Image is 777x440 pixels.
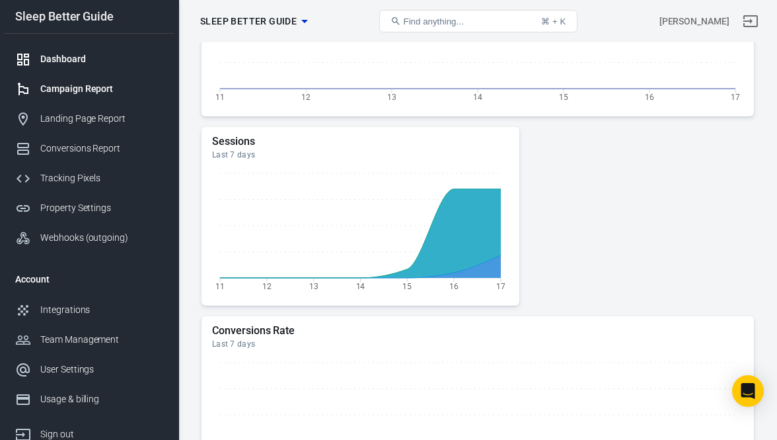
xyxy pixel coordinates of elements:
tspan: 11 [215,92,225,101]
div: Property Settings [40,201,163,215]
tspan: 15 [559,92,568,101]
div: Tracking Pixels [40,171,163,185]
a: User Settings [5,355,174,384]
tspan: 14 [356,281,365,290]
div: ⌘ + K [541,17,566,26]
div: Sleep Better Guide [5,11,174,22]
div: Last 7 days [212,150,509,160]
div: Integrations [40,303,163,317]
tspan: 13 [387,92,396,101]
h5: Sessions [212,135,509,148]
a: Integrations [5,295,174,325]
tspan: 17 [496,281,505,290]
h5: Conversions Rate [212,324,743,337]
div: Last 7 days [212,339,743,349]
a: Sign out [735,5,766,37]
div: Team Management [40,333,163,347]
tspan: 12 [301,92,311,101]
tspan: 14 [473,92,482,101]
a: Tracking Pixels [5,163,174,193]
div: Landing Page Report [40,112,163,126]
a: Usage & billing [5,384,174,414]
a: Property Settings [5,193,174,223]
tspan: 16 [449,281,459,290]
span: Sleep Better Guide [200,13,297,30]
tspan: 16 [645,92,654,101]
div: Account id: ssz0EPfR [659,15,729,28]
div: Usage & billing [40,392,163,406]
tspan: 12 [262,281,272,290]
li: Account [5,263,174,295]
tspan: 15 [402,281,412,290]
button: Sleep Better Guide [195,9,313,34]
a: Webhooks (outgoing) [5,223,174,253]
span: Find anything... [404,17,464,26]
button: Find anything...⌘ + K [379,10,577,32]
tspan: 11 [215,281,225,290]
a: Landing Page Report [5,104,174,134]
div: Campaign Report [40,82,163,96]
tspan: 17 [731,92,740,101]
a: Dashboard [5,44,174,74]
a: Team Management [5,325,174,355]
tspan: 13 [309,281,318,290]
div: User Settings [40,363,163,376]
div: Webhooks (outgoing) [40,231,163,245]
div: Conversions Report [40,142,163,155]
div: Open Intercom Messenger [732,375,764,407]
div: Dashboard [40,52,163,66]
a: Campaign Report [5,74,174,104]
a: Conversions Report [5,134,174,163]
